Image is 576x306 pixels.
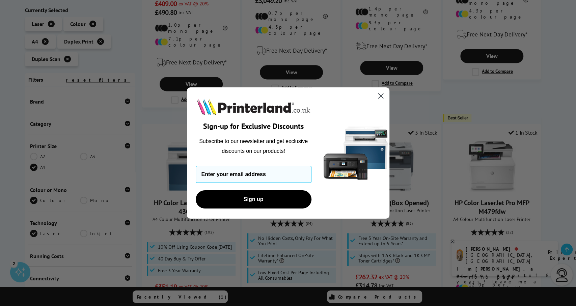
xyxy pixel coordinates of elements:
input: Enter your email address [196,166,311,183]
button: Sign up [196,190,311,208]
span: Subscribe to our newsletter and get exclusive discounts on our products! [199,138,308,154]
span: Sign-up for Exclusive Discounts [203,121,304,131]
img: 5290a21f-4df8-4860-95f4-ea1e8d0e8904.png [322,87,389,219]
img: Printerland.co.uk [196,98,311,116]
button: Close dialog [375,90,387,102]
